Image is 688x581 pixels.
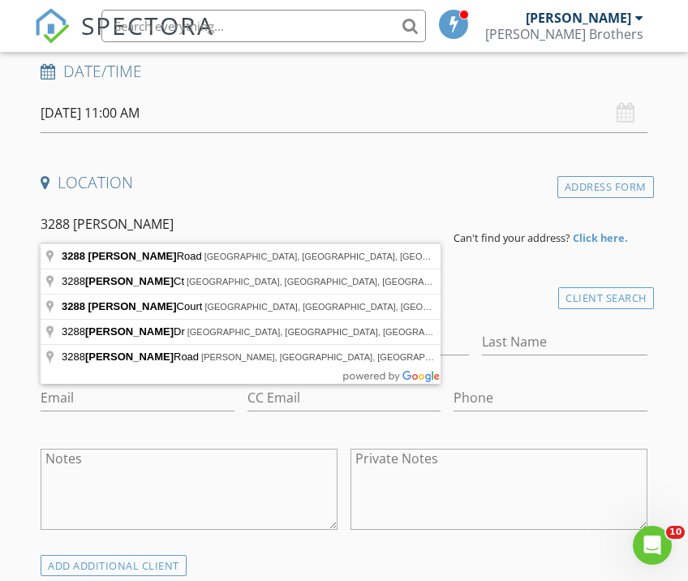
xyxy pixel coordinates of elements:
[41,204,441,244] input: Address Search
[62,351,201,363] span: 3288 Road
[81,8,214,42] span: SPECTORA
[41,172,647,193] h4: Location
[454,230,570,245] span: Can't find your address?
[34,22,214,56] a: SPECTORA
[41,61,647,82] h4: Date/Time
[62,250,204,262] span: Road
[187,327,476,337] span: [GEOGRAPHIC_DATA], [GEOGRAPHIC_DATA], [GEOGRAPHIC_DATA]
[526,10,631,26] div: [PERSON_NAME]
[41,93,647,133] input: Select date
[204,302,493,312] span: [GEOGRAPHIC_DATA], [GEOGRAPHIC_DATA], [GEOGRAPHIC_DATA]
[85,351,174,363] span: [PERSON_NAME]
[204,252,493,261] span: [GEOGRAPHIC_DATA], [GEOGRAPHIC_DATA], [GEOGRAPHIC_DATA]
[201,352,471,362] span: [PERSON_NAME], [GEOGRAPHIC_DATA], [GEOGRAPHIC_DATA]
[573,230,628,245] strong: Click here.
[88,250,177,262] span: [PERSON_NAME]
[34,8,70,44] img: The Best Home Inspection Software - Spectora
[85,325,174,338] span: [PERSON_NAME]
[101,10,426,42] input: Search everything...
[557,176,654,198] div: Address Form
[633,526,672,565] iframe: Intercom live chat
[41,555,187,577] div: ADD ADDITIONAL client
[62,300,204,312] span: Court
[666,526,685,539] span: 10
[62,275,187,287] span: 3288 Ct
[62,300,177,312] span: 3288 [PERSON_NAME]
[187,277,475,286] span: [GEOGRAPHIC_DATA], [GEOGRAPHIC_DATA], [GEOGRAPHIC_DATA]
[558,287,654,309] div: Client Search
[85,275,174,287] span: [PERSON_NAME]
[62,325,187,338] span: 3288 Dr
[485,26,643,42] div: Phillips Brothers
[62,250,85,262] span: 3288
